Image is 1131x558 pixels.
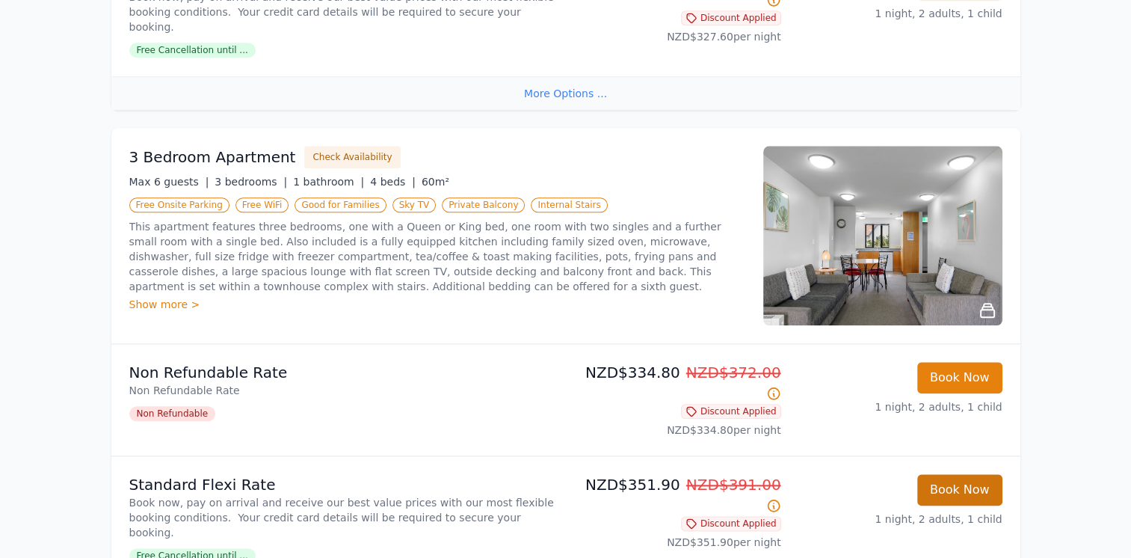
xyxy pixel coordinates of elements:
[686,364,781,381] span: NZD$372.00
[681,10,781,25] span: Discount Applied
[793,6,1002,21] p: 1 night, 2 adults, 1 child
[572,535,781,550] p: NZD$351.90 per night
[129,383,560,398] p: Non Refundable Rate
[442,197,525,212] span: Private Balcony
[129,297,745,312] div: Show more >
[422,176,449,188] span: 60m²
[129,362,560,383] p: Non Refundable Rate
[129,147,296,168] h3: 3 Bedroom Apartment
[129,219,745,294] p: This apartment features three bedrooms, one with a Queen or King bed, one room with two singles a...
[235,197,289,212] span: Free WiFi
[129,176,209,188] span: Max 6 guests |
[215,176,287,188] span: 3 bedrooms |
[304,146,400,168] button: Check Availability
[129,197,229,212] span: Free Onsite Parking
[572,29,781,44] p: NZD$327.60 per night
[129,495,560,540] p: Book now, pay on arrival and receive our best value prices with our most flexible booking conditi...
[129,406,216,421] span: Non Refundable
[129,43,256,58] span: Free Cancellation until ...
[129,474,560,495] p: Standard Flexi Rate
[681,404,781,419] span: Discount Applied
[917,474,1002,506] button: Book Now
[572,362,781,404] p: NZD$334.80
[370,176,416,188] span: 4 beds |
[531,197,607,212] span: Internal Stairs
[681,516,781,531] span: Discount Applied
[572,474,781,516] p: NZD$351.90
[295,197,386,212] span: Good for Families
[572,423,781,438] p: NZD$334.80 per night
[392,197,437,212] span: Sky TV
[917,362,1002,393] button: Book Now
[293,176,364,188] span: 1 bathroom |
[111,76,1020,110] div: More Options ...
[686,476,781,494] span: NZD$391.00
[793,512,1002,527] p: 1 night, 2 adults, 1 child
[793,399,1002,414] p: 1 night, 2 adults, 1 child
